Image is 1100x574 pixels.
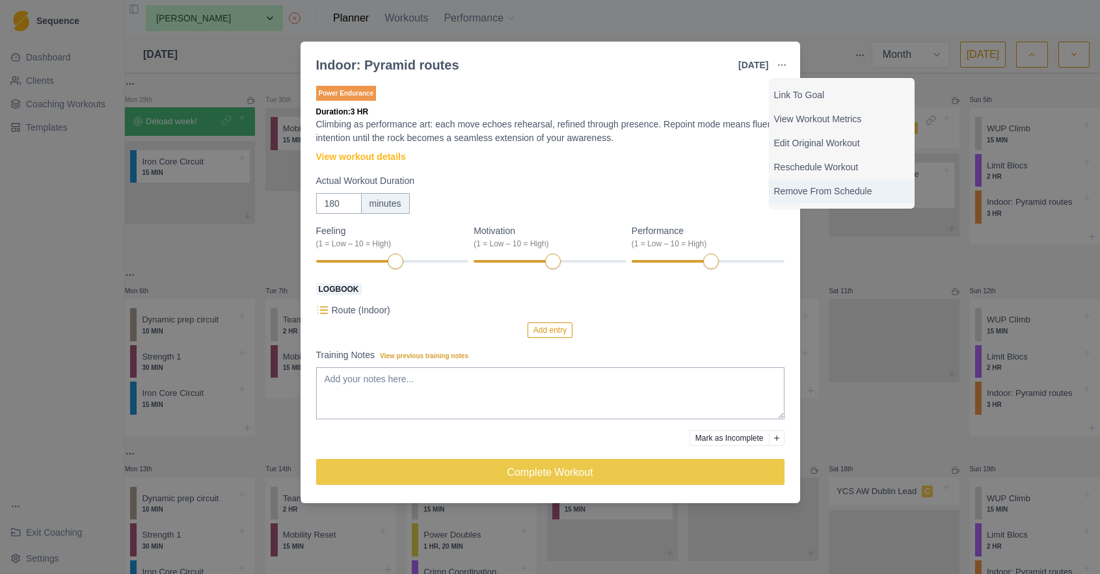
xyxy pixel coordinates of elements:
p: Remove From Schedule [774,185,909,198]
p: Link To Goal [774,88,909,102]
p: Duration: 3 HR [316,106,785,118]
div: (1 = Low – 10 = High) [632,238,777,250]
label: Actual Workout Duration [316,174,777,188]
label: Performance [632,224,777,250]
div: (1 = Low – 10 = High) [474,238,619,250]
p: [DATE] [738,59,768,72]
p: Climbing as performance art: each move echoes rehearsal, refined through presence. Repoint mode m... [316,118,785,145]
button: Complete Workout [316,459,785,485]
div: (1 = Low – 10 = High) [316,238,461,250]
p: View Workout Metrics [774,112,909,126]
label: Motivation [474,224,619,250]
button: Add entry [528,322,572,338]
p: Route (Indoor) [332,304,390,317]
a: View workout details [316,150,406,164]
span: Logbook [316,283,362,295]
button: Add reason [769,430,785,446]
p: Edit Original Workout [774,137,909,150]
span: View previous training notes [380,352,468,359]
label: Feeling [316,224,461,250]
div: Indoor: Pyramid routes [316,55,459,75]
p: Power Endurance [316,86,376,101]
label: Training Notes [316,348,777,362]
p: Reschedule Workout [774,161,909,174]
button: Mark as Incomplete [690,430,770,446]
div: minutes [361,193,410,214]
